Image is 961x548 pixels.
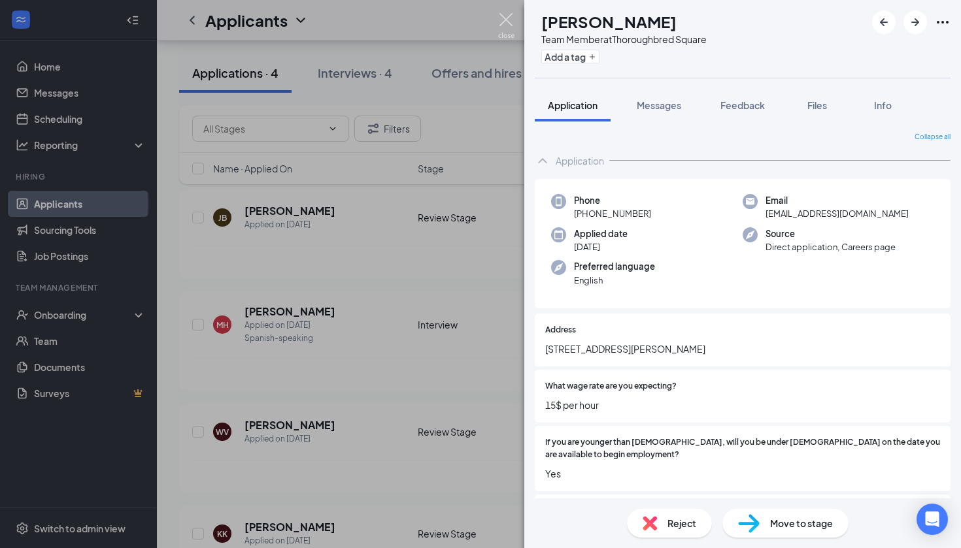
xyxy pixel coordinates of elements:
[556,154,604,167] div: Application
[766,227,896,240] span: Source
[720,99,765,111] span: Feedback
[874,99,892,111] span: Info
[935,14,951,30] svg: Ellipses
[574,274,655,287] span: English
[637,99,681,111] span: Messages
[545,324,576,336] span: Address
[545,398,940,412] span: 15$ per hour
[588,53,596,61] svg: Plus
[545,380,677,393] span: What wage rate are you expecting?
[574,207,651,220] span: [PHONE_NUMBER]
[907,14,923,30] svg: ArrowRight
[545,436,940,461] span: If you are younger than [DEMOGRAPHIC_DATA], will you be under [DEMOGRAPHIC_DATA] on the date you ...
[541,33,707,46] div: Team Member at Thoroughbred Square
[545,342,940,356] span: [STREET_ADDRESS][PERSON_NAME]
[770,516,833,530] span: Move to stage
[766,207,909,220] span: [EMAIL_ADDRESS][DOMAIN_NAME]
[574,227,628,240] span: Applied date
[876,14,892,30] svg: ArrowLeftNew
[541,50,599,63] button: PlusAdd a tag
[766,240,896,253] span: Direct application, Careers page
[766,194,909,207] span: Email
[915,132,951,142] span: Collapse all
[548,99,598,111] span: Application
[574,194,651,207] span: Phone
[807,99,827,111] span: Files
[872,10,896,34] button: ArrowLeftNew
[667,516,696,530] span: Reject
[574,260,655,273] span: Preferred language
[535,153,550,169] svg: ChevronUp
[917,504,948,535] div: Open Intercom Messenger
[545,466,940,481] span: Yes
[574,240,628,253] span: [DATE]
[541,10,677,33] h1: [PERSON_NAME]
[903,10,927,34] button: ArrowRight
